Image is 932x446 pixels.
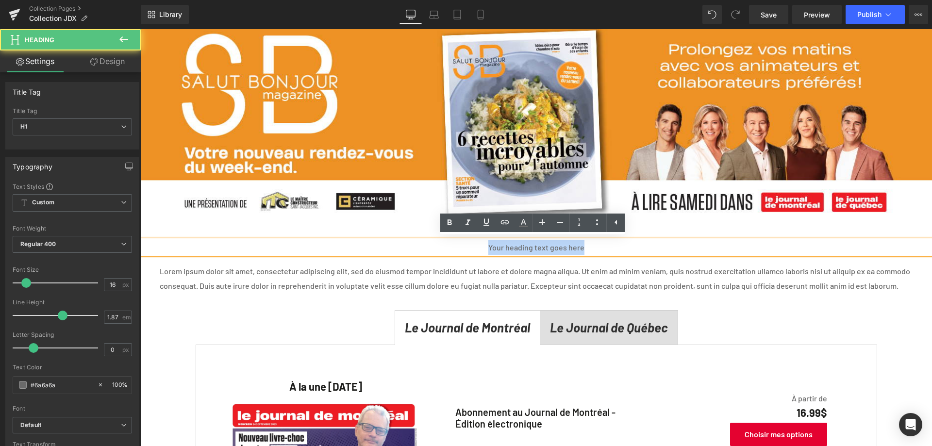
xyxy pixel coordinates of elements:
div: Font Weight [13,225,132,232]
a: Desktop [399,5,422,24]
a: Laptop [422,5,446,24]
i: Default [20,421,41,429]
a: Design [72,50,143,72]
div: Open Intercom Messenger [899,413,922,436]
b: Custom [32,198,54,207]
span: Save [761,10,777,20]
b: H1 [20,123,27,130]
p: Lorem ipsum dolor sit amet, consectetur adipiscing elit, sed do eiusmod tempor incididunt ut labo... [19,235,772,264]
div: Line Height [13,299,132,306]
a: Preview [792,5,842,24]
span: Heading [25,36,54,44]
div: Typography [13,157,52,171]
div: Letter Spacing [13,331,132,338]
input: Color [31,380,93,390]
button: More [909,5,928,24]
strong: Le Journal de Montréal [265,291,390,306]
span: Library [159,10,182,19]
strong: À la une [DATE] [149,351,222,363]
div: Text Styles [13,182,132,190]
button: Undo [702,5,722,24]
div: Title Tag [13,83,41,96]
span: Collection JDX [29,15,77,22]
a: Tablet [446,5,469,24]
span: Preview [804,10,830,20]
div: Font [13,405,132,412]
p: À partir de [508,364,687,374]
span: Publish [857,11,882,18]
div: Text Color [13,364,132,371]
span: px [122,281,131,288]
button: Redo [726,5,745,24]
a: New Library [141,5,189,24]
div: % [108,377,132,394]
span: Choisir mes options [604,400,672,410]
div: Title Tag [13,108,132,115]
strong: Le Journal de Québec [410,291,528,306]
a: Mobile [469,5,492,24]
a: Collection Pages [29,5,141,13]
span: px [122,347,131,353]
div: Font Size [13,266,132,273]
b: Regular 400 [20,240,56,248]
a: Choisir mes options [590,394,687,417]
span: 16.99$ [656,374,687,394]
span: em [122,314,131,320]
button: Publish [846,5,905,24]
a: Abonnement au Journal de Montréal - Édition électronique [315,377,494,400]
